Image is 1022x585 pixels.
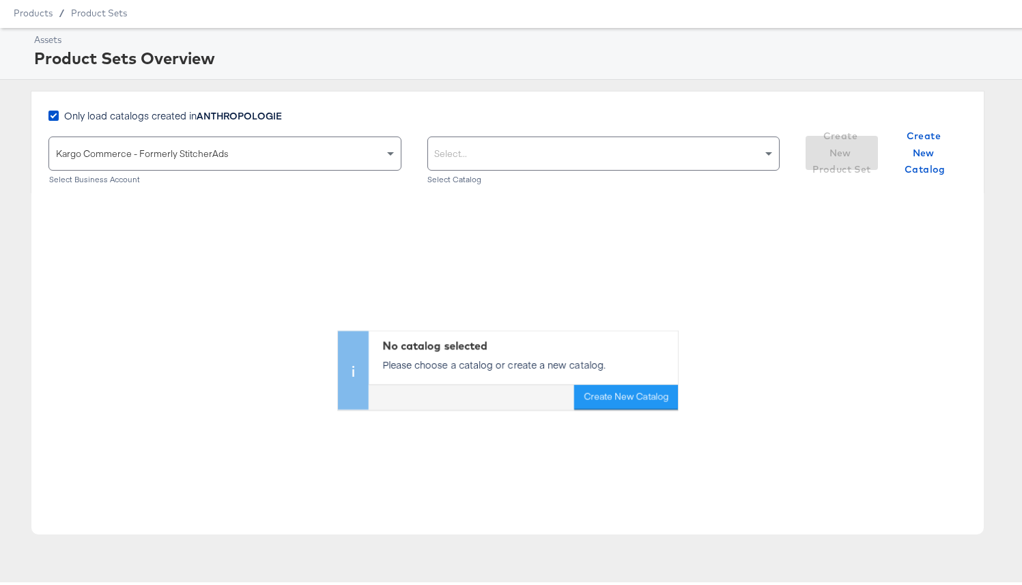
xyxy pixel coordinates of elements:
[48,172,401,182] div: Select Business Account
[56,145,229,157] span: Kargo Commerce - Formerly StitcherAds
[14,5,53,16] span: Products
[889,133,961,167] button: Create New Catalog
[197,106,282,119] strong: ANTHROPOLOGIE
[382,335,671,351] div: No catalog selected
[64,106,282,119] span: Only load catalogs created in
[428,134,780,167] div: Select...
[34,31,1015,44] div: Assets
[53,5,71,16] span: /
[71,5,127,16] a: Product Sets
[574,382,678,407] button: Create New Catalog
[382,355,671,369] p: Please choose a catalog or create a new catalog.
[894,125,956,175] span: Create New Catalog
[34,44,1015,67] div: Product Sets Overview
[427,172,780,182] div: Select Catalog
